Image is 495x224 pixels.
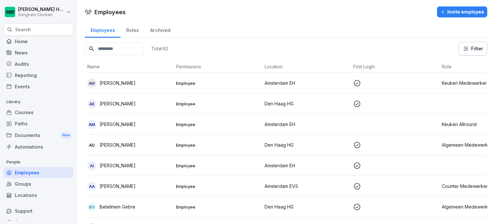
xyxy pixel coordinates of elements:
[100,141,136,148] p: [PERSON_NAME]
[176,101,259,107] p: Employee
[459,42,487,55] button: Filter
[3,167,73,178] a: Employees
[176,122,259,127] p: Employee
[265,80,348,86] p: Amsterdam EH
[151,45,168,52] p: Total: 62
[100,183,136,190] p: [PERSON_NAME]
[144,21,176,38] a: Archived
[87,79,96,88] div: AW
[3,58,73,70] a: Audits
[176,163,259,169] p: Employee
[87,99,96,108] div: AE
[85,21,121,38] a: Employees
[3,107,73,118] a: Courses
[437,6,487,17] button: Invite employee
[265,162,348,169] p: Amsterdam EH
[87,182,96,191] div: AA
[440,8,484,15] div: Invite employee
[87,141,96,150] div: AD
[262,61,351,73] th: Location
[3,81,73,92] a: Events
[3,205,73,217] div: Support
[463,45,483,52] div: Filter
[176,183,259,189] p: Employee
[265,203,348,210] p: Den Haag HG
[15,26,31,33] p: Search
[173,61,262,73] th: Permissions
[3,178,73,190] a: Groups
[176,204,259,210] p: Employee
[100,203,135,210] p: Betelihem Gebre
[3,129,73,141] a: DocumentsNew
[100,121,136,128] p: [PERSON_NAME]
[87,120,96,129] div: AM
[3,70,73,81] a: Reporting
[3,47,73,58] a: News
[265,100,348,107] p: Den Haag HG
[87,202,96,211] div: BG
[265,121,348,128] p: Amsterdam EH
[265,183,348,190] p: Amsterdam EVS
[3,97,73,107] p: Library
[176,142,259,148] p: Employee
[3,157,73,167] p: People
[3,118,73,129] a: Paths
[61,131,72,139] div: New
[94,8,126,16] h1: Employees
[87,161,96,170] div: AI
[100,100,136,107] p: [PERSON_NAME]
[100,162,136,169] p: [PERSON_NAME]
[18,13,65,17] p: Gangnam Chicken
[176,80,259,86] p: Employee
[3,190,73,201] a: Locations
[85,61,173,73] th: Name
[265,141,348,148] p: Den Haag HG
[121,21,144,38] a: Roles
[100,80,136,86] p: [PERSON_NAME]
[3,129,73,141] div: Documents
[18,7,65,12] p: [PERSON_NAME] Holla
[3,141,73,152] a: Automations
[351,61,439,73] th: First Login
[3,36,73,47] a: Home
